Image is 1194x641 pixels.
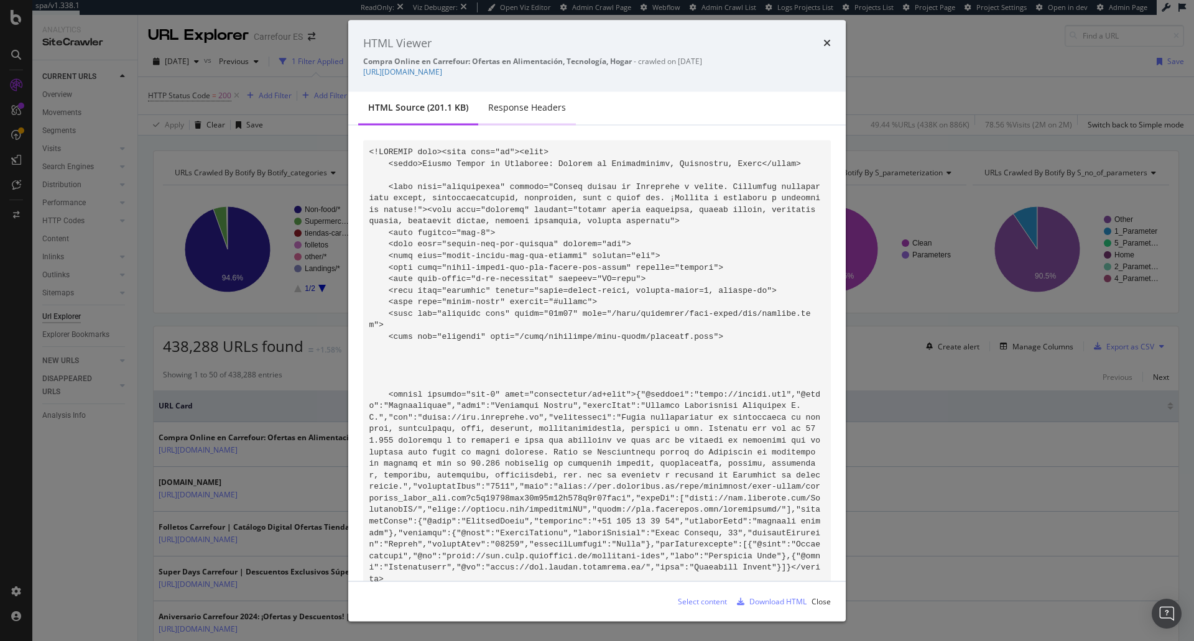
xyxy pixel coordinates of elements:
[678,596,727,606] div: Select content
[1152,599,1182,629] div: Open Intercom Messenger
[363,67,442,77] a: [URL][DOMAIN_NAME]
[363,35,432,51] div: HTML Viewer
[823,35,831,51] div: times
[749,596,807,606] div: Download HTML
[488,101,566,114] div: Response Headers
[732,591,807,611] button: Download HTML
[363,56,632,67] strong: Compra Online en Carrefour: Ofertas en Alimentación, Tecnología, Hogar
[812,596,831,606] div: Close
[368,101,468,114] div: HTML source (201.1 KB)
[668,591,727,611] button: Select content
[348,20,846,621] div: modal
[363,56,831,67] div: - crawled on [DATE]
[812,591,831,611] button: Close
